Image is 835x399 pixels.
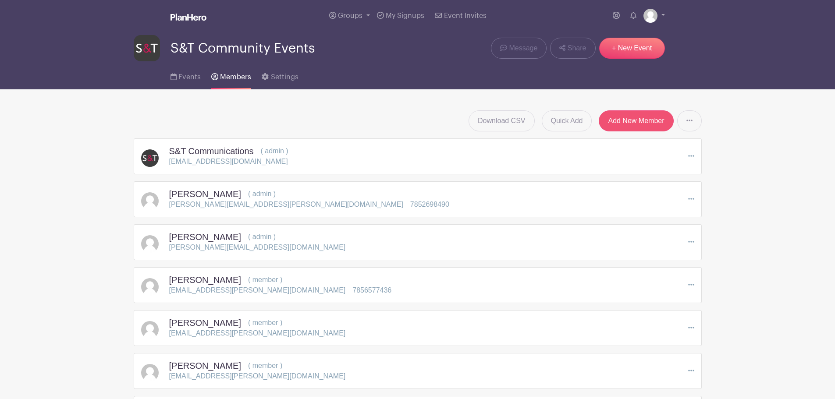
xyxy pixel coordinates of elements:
[169,242,346,253] p: [PERSON_NAME][EMAIL_ADDRESS][DOMAIN_NAME]
[169,146,254,156] h5: S&T Communications
[169,275,241,285] h5: [PERSON_NAME]
[141,321,159,339] img: default-ce2991bfa6775e67f084385cd625a349d9dcbb7a52a09fb2fda1e96e2d18dcdb.png
[169,156,288,167] p: [EMAIL_ADDRESS][DOMAIN_NAME]
[491,38,547,59] a: Message
[261,147,288,155] span: ( admin )
[171,41,315,56] span: S&T Community Events
[220,74,251,81] span: Members
[352,285,391,296] p: 7856577436
[169,199,403,210] p: [PERSON_NAME][EMAIL_ADDRESS][PERSON_NAME][DOMAIN_NAME]
[211,61,251,89] a: Members
[169,328,346,339] p: [EMAIL_ADDRESS][PERSON_NAME][DOMAIN_NAME]
[169,285,346,296] p: [EMAIL_ADDRESS][PERSON_NAME][DOMAIN_NAME]
[169,371,346,381] p: [EMAIL_ADDRESS][PERSON_NAME][DOMAIN_NAME]
[599,38,665,59] a: + New Event
[599,110,673,131] a: Add New Member
[262,61,298,89] a: Settings
[271,74,298,81] span: Settings
[171,61,201,89] a: Events
[248,233,276,240] span: ( admin )
[643,9,657,23] img: default-ce2991bfa6775e67f084385cd625a349d9dcbb7a52a09fb2fda1e96e2d18dcdb.png
[248,362,282,369] span: ( member )
[169,189,241,199] h5: [PERSON_NAME]
[141,278,159,296] img: default-ce2991bfa6775e67f084385cd625a349d9dcbb7a52a09fb2fda1e96e2d18dcdb.png
[141,149,159,167] img: s-and-t-logo-planhero.png
[169,232,241,242] h5: [PERSON_NAME]
[568,43,586,53] span: Share
[469,110,535,131] a: Download CSV
[169,318,241,328] h5: [PERSON_NAME]
[542,110,592,131] a: Quick Add
[169,360,241,371] h5: [PERSON_NAME]
[178,74,201,81] span: Events
[248,276,282,283] span: ( member )
[386,12,424,19] span: My Signups
[410,199,449,210] p: 7852698490
[141,235,159,253] img: default-ce2991bfa6775e67f084385cd625a349d9dcbb7a52a09fb2fda1e96e2d18dcdb.png
[248,319,282,326] span: ( member )
[248,190,276,198] span: ( admin )
[141,192,159,210] img: default-ce2991bfa6775e67f084385cd625a349d9dcbb7a52a09fb2fda1e96e2d18dcdb.png
[338,12,362,19] span: Groups
[134,35,160,61] img: s-and-t-logo-planhero.png
[509,43,537,53] span: Message
[550,38,595,59] a: Share
[141,364,159,381] img: default-ce2991bfa6775e67f084385cd625a349d9dcbb7a52a09fb2fda1e96e2d18dcdb.png
[171,14,206,21] img: logo_white-6c42ec7e38ccf1d336a20a19083b03d10ae64f83f12c07503d8b9e83406b4c7d.svg
[444,12,487,19] span: Event Invites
